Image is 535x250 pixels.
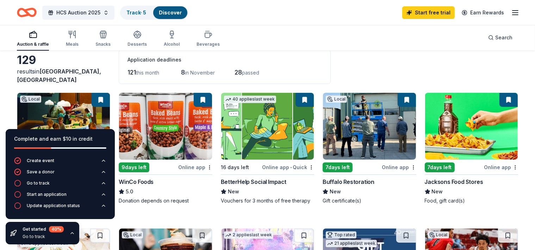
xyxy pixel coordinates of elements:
[221,163,249,172] div: 16 days left
[323,178,374,186] div: Buffalo Restoration
[127,27,147,51] button: Desserts
[228,187,239,196] span: New
[23,234,64,239] div: Go to track
[164,27,180,51] button: Alcohol
[221,93,314,160] img: Image for BetterHelp Social Impact
[178,163,212,172] div: Online app
[262,163,314,172] div: Online app Quick
[458,6,508,19] a: Earn Rewards
[164,41,180,47] div: Alcohol
[221,197,314,204] div: Vouchers for 3 months of free therapy
[20,96,41,103] div: Local
[323,197,416,204] div: Gift certificate(s)
[323,162,353,172] div: 7 days left
[17,27,49,51] button: Auction & raffle
[17,53,110,67] div: 129
[119,92,212,204] a: Image for WinCo Foods9days leftOnline appWinCo Foods5.0Donation depends on request
[95,41,111,47] div: Snacks
[425,178,483,186] div: Jacksons Food Stores
[17,4,37,21] a: Home
[323,93,416,160] img: Image for Buffalo Restoration
[326,231,356,238] div: Top rated
[425,197,518,204] div: Food, gift card(s)
[235,69,242,76] span: 28
[126,9,146,15] a: Track· 5
[290,165,292,170] span: •
[428,231,449,238] div: Local
[14,191,106,202] button: Start an application
[23,226,64,232] div: Get started
[14,157,106,168] button: Create event
[14,168,106,180] button: Save a donor
[484,163,518,172] div: Online app
[66,41,79,47] div: Meals
[197,27,220,51] button: Beverages
[14,180,106,191] button: Go to track
[326,96,347,103] div: Local
[382,163,416,172] div: Online app
[119,93,212,160] img: Image for WinCo Foods
[242,70,259,76] span: passed
[14,135,106,143] div: Complete and earn $10 in credit
[136,70,159,76] span: this month
[119,197,212,204] div: Donation depends on request
[224,231,273,239] div: 2 applies last week
[49,226,64,232] div: 40 %
[66,27,79,51] button: Meals
[122,231,143,238] div: Local
[126,187,133,196] span: 5.0
[197,41,220,47] div: Beverages
[56,8,100,17] span: HCS Auction 2025
[14,202,106,213] button: Update application status
[425,93,518,160] img: Image for Jacksons Food Stores
[425,162,455,172] div: 7 days left
[17,68,101,83] span: in
[17,92,110,211] a: Image for ExplorationWorksLocal7days leftOnline appExplorationWorksNewPasses for free admission, ...
[27,158,54,164] div: Create event
[27,180,50,186] div: Go to track
[17,93,110,160] img: Image for ExplorationWorks
[159,9,182,15] a: Discover
[27,169,55,175] div: Save a donor
[127,56,322,64] div: Application deadlines
[127,69,136,76] span: 121
[27,192,67,197] div: Start an application
[181,69,185,76] span: 8
[432,187,443,196] span: New
[402,6,455,19] a: Start free trial
[221,92,314,204] a: Image for BetterHelp Social Impact40 applieslast week16 days leftOnline app•QuickBetterHelp Socia...
[425,92,518,204] a: Image for Jacksons Food Stores7days leftOnline appJacksons Food StoresNewFood, gift card(s)
[221,178,286,186] div: BetterHelp Social Impact
[326,240,377,247] div: 21 applies last week
[27,203,80,209] div: Update application status
[95,27,111,51] button: Snacks
[119,178,154,186] div: WinCo Foods
[127,41,147,47] div: Desserts
[224,96,276,103] div: 40 applies last week
[17,68,101,83] span: [GEOGRAPHIC_DATA], [GEOGRAPHIC_DATA]
[330,187,341,196] span: New
[185,70,215,76] span: in November
[42,6,114,20] button: HCS Auction 2025
[495,33,512,42] span: Search
[17,67,110,84] div: results
[120,6,188,20] button: Track· 5Discover
[119,162,149,172] div: 9 days left
[483,31,518,45] button: Search
[17,41,49,47] div: Auction & raffle
[323,92,416,204] a: Image for Buffalo RestorationLocal7days leftOnline appBuffalo RestorationNewGift certificate(s)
